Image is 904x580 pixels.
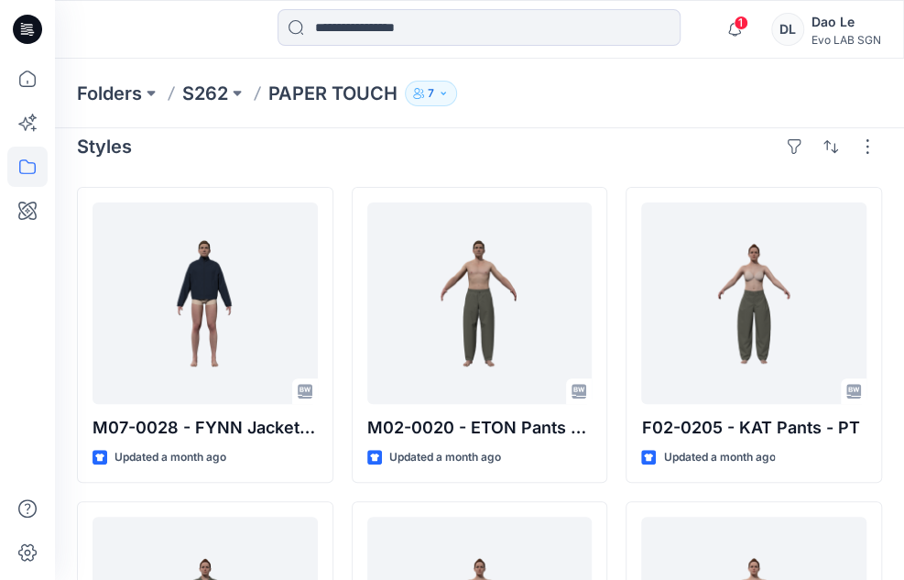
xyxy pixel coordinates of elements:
a: Folders [77,81,142,106]
p: M02-0020 - ETON Pants - PT [367,415,593,441]
a: M02-0020 - ETON Pants - PT [367,202,593,404]
p: M07-0028 - FYNN Jacket - PPT [93,415,318,441]
a: F02-0205 - KAT Pants - PT [641,202,866,404]
span: 1 [734,16,748,30]
p: 7 [428,83,434,104]
p: F02-0205 - KAT Pants - PT [641,415,866,441]
p: Updated a month ago [389,448,501,467]
p: PAPER TOUCH [268,81,398,106]
div: Dao Le [811,11,881,33]
h4: Styles [77,136,132,158]
a: M07-0028 - FYNN Jacket - PPT [93,202,318,404]
p: Updated a month ago [663,448,775,467]
div: Evo LAB SGN [811,33,881,47]
div: DL [771,13,804,46]
button: 7 [405,81,457,106]
a: S262 [182,81,228,106]
p: Updated a month ago [114,448,226,467]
